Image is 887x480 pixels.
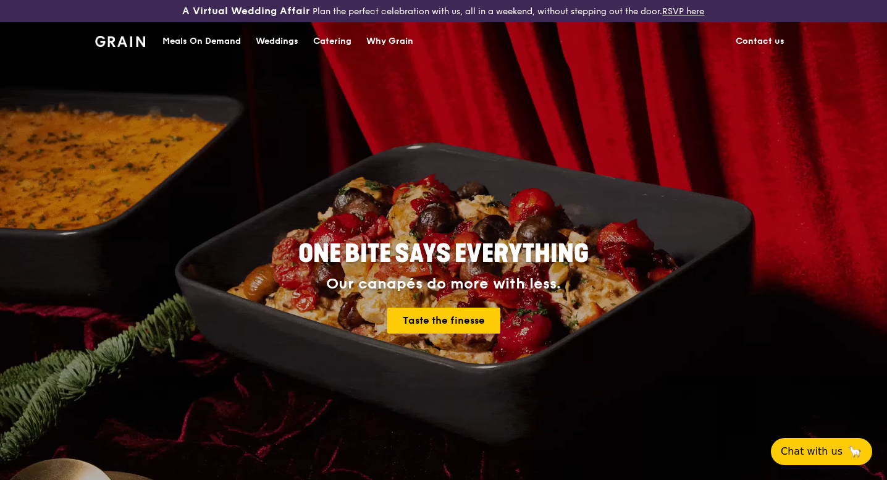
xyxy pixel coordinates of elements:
span: ONE BITE SAYS EVERYTHING [298,239,589,269]
span: Chat with us [781,444,843,459]
div: Plan the perfect celebration with us, all in a weekend, without stepping out the door. [148,5,739,17]
a: GrainGrain [95,22,145,59]
a: Taste the finesse [387,308,500,334]
a: Why Grain [359,23,421,60]
span: 🦙 [847,444,862,459]
button: Chat with us🦙 [771,438,872,465]
h3: A Virtual Wedding Affair [182,5,310,17]
div: Catering [313,23,351,60]
img: Grain [95,36,145,47]
a: RSVP here [662,6,704,17]
a: Weddings [248,23,306,60]
div: Our canapés do more with less. [221,276,666,293]
a: Catering [306,23,359,60]
div: Why Grain [366,23,413,60]
div: Weddings [256,23,298,60]
div: Meals On Demand [162,23,241,60]
a: Contact us [728,23,792,60]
